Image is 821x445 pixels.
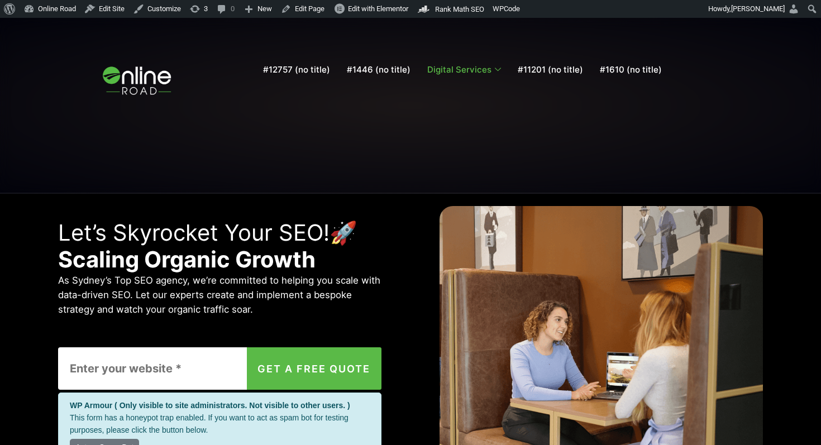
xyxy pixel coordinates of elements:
[591,47,670,92] a: #1610 (no title)
[731,4,785,13] span: [PERSON_NAME]
[58,273,381,317] p: As Sydney’s Top SEO agency, we’re committed to helping you scale with data-driven SEO. Let our ex...
[247,347,381,390] button: GET A FREE QUOTE
[435,5,484,13] span: Rank Math SEO
[58,347,270,390] input: Enter your website *
[338,47,419,92] a: #1446 (no title)
[255,47,338,92] a: #12757 (no title)
[58,219,381,273] p: Let’s Skyrocket Your SEO!🚀
[70,401,350,410] strong: WP Armour ( Only visible to site administrators. Not visible to other users. )
[419,47,509,92] a: Digital Services
[58,246,316,273] strong: Scaling Organic Growth
[348,4,408,13] span: Edit with Elementor
[509,47,591,92] a: #11201 (no title)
